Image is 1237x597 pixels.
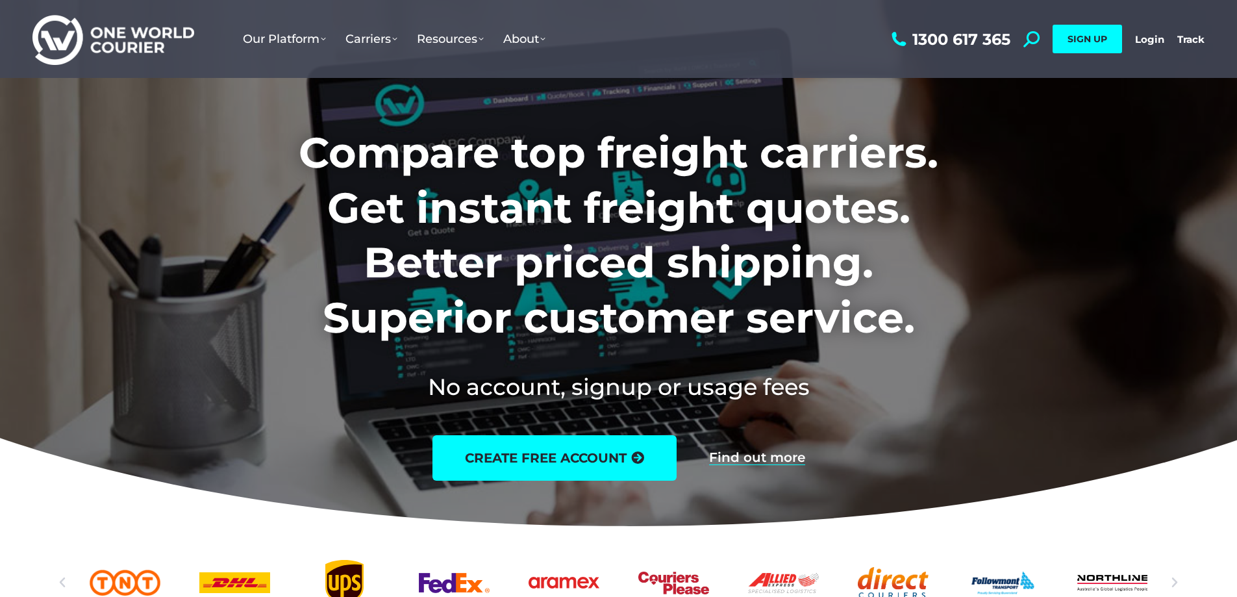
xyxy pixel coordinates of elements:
a: SIGN UP [1053,25,1122,53]
span: SIGN UP [1068,33,1107,45]
a: Our Platform [233,19,336,59]
a: Track [1177,33,1205,45]
span: Our Platform [243,32,326,46]
span: Resources [417,32,484,46]
a: Find out more [709,451,805,465]
img: One World Courier [32,13,194,66]
a: Resources [407,19,494,59]
a: About [494,19,555,59]
a: create free account [432,435,677,481]
a: 1300 617 365 [888,31,1010,47]
span: About [503,32,545,46]
a: Login [1135,33,1164,45]
h1: Compare top freight carriers. Get instant freight quotes. Better priced shipping. Superior custom... [213,125,1024,345]
span: Carriers [345,32,397,46]
h2: No account, signup or usage fees [213,371,1024,403]
a: Carriers [336,19,407,59]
